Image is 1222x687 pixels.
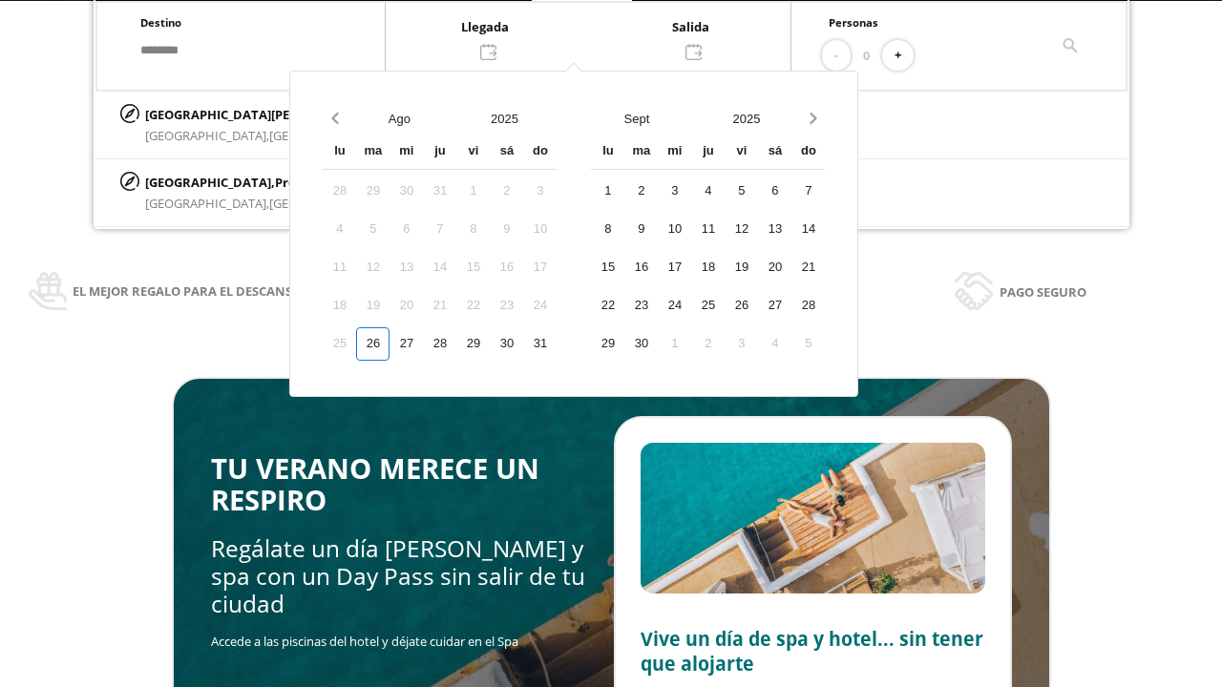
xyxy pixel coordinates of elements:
span: [GEOGRAPHIC_DATA], [145,127,269,144]
span: El mejor regalo para el descanso y la salud [73,281,374,302]
div: vi [725,135,758,169]
button: Open years overlay [452,102,557,135]
div: 1 [591,175,624,208]
div: do [523,135,557,169]
div: 17 [523,251,557,284]
div: Calendar days [591,175,825,361]
div: 10 [658,213,691,246]
div: 28 [323,175,356,208]
div: ma [356,135,390,169]
div: 11 [323,251,356,284]
div: 22 [591,289,624,323]
img: Slide2.BHA6Qswy.webp [641,443,985,593]
div: 11 [691,213,725,246]
div: Calendar wrapper [591,135,825,361]
div: 8 [591,213,624,246]
div: 16 [490,251,523,284]
div: 2 [624,175,658,208]
div: 17 [658,251,691,284]
div: 13 [758,213,791,246]
div: 26 [356,327,390,361]
div: 3 [658,175,691,208]
button: - [822,40,851,72]
div: 31 [423,175,456,208]
span: 0 [863,45,870,66]
span: [GEOGRAPHIC_DATA] [269,127,390,144]
div: vi [456,135,490,169]
div: 23 [624,289,658,323]
div: ju [423,135,456,169]
div: 13 [390,251,423,284]
span: Regálate un día [PERSON_NAME] y spa con un Day Pass sin salir de tu ciudad [211,532,585,620]
div: 18 [691,251,725,284]
div: 3 [725,327,758,361]
div: ju [691,135,725,169]
div: 27 [390,327,423,361]
div: 4 [758,327,791,361]
div: 14 [423,251,456,284]
div: 15 [456,251,490,284]
div: 4 [691,175,725,208]
div: sá [490,135,523,169]
div: 25 [691,289,725,323]
span: Destino [140,15,181,30]
div: 15 [591,251,624,284]
div: 10 [523,213,557,246]
div: 31 [523,327,557,361]
div: 29 [456,327,490,361]
div: lu [591,135,624,169]
div: 16 [624,251,658,284]
div: 5 [791,327,825,361]
span: [GEOGRAPHIC_DATA] [269,195,390,212]
div: 24 [523,289,557,323]
div: mi [658,135,691,169]
div: 14 [791,213,825,246]
button: Open years overlay [691,102,801,135]
div: 6 [758,175,791,208]
div: 27 [758,289,791,323]
div: 8 [456,213,490,246]
div: 6 [390,213,423,246]
span: Personas [829,15,878,30]
div: 30 [624,327,658,361]
div: 9 [624,213,658,246]
button: Previous month [323,102,347,135]
div: 22 [456,289,490,323]
div: 26 [725,289,758,323]
div: 18 [323,289,356,323]
div: 28 [423,327,456,361]
button: Open months overlay [581,102,691,135]
span: Pago seguro [1000,281,1086,302]
div: 5 [356,213,390,246]
span: Accede a las piscinas del hotel y déjate cuidar en el Spa [211,633,518,650]
div: 2 [490,175,523,208]
div: 7 [791,175,825,208]
div: 5 [725,175,758,208]
div: sá [758,135,791,169]
div: 23 [490,289,523,323]
div: 30 [390,175,423,208]
div: 9 [490,213,523,246]
span: Provincia [275,174,333,191]
button: Next month [801,102,825,135]
span: TU VERANO MERECE UN RESPIRO [211,449,539,519]
div: 19 [356,289,390,323]
div: ma [624,135,658,169]
div: 29 [591,327,624,361]
div: 21 [423,289,456,323]
div: 28 [791,289,825,323]
div: 20 [390,289,423,323]
div: 12 [356,251,390,284]
div: lu [323,135,356,169]
p: [GEOGRAPHIC_DATA][PERSON_NAME], [145,104,417,125]
div: 25 [323,327,356,361]
div: 29 [356,175,390,208]
div: do [791,135,825,169]
div: Calendar wrapper [323,135,557,361]
div: 20 [758,251,791,284]
button: + [882,40,914,72]
span: Vive un día de spa y hotel... sin tener que alojarte [641,626,983,677]
div: 7 [423,213,456,246]
div: 4 [323,213,356,246]
div: 1 [456,175,490,208]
